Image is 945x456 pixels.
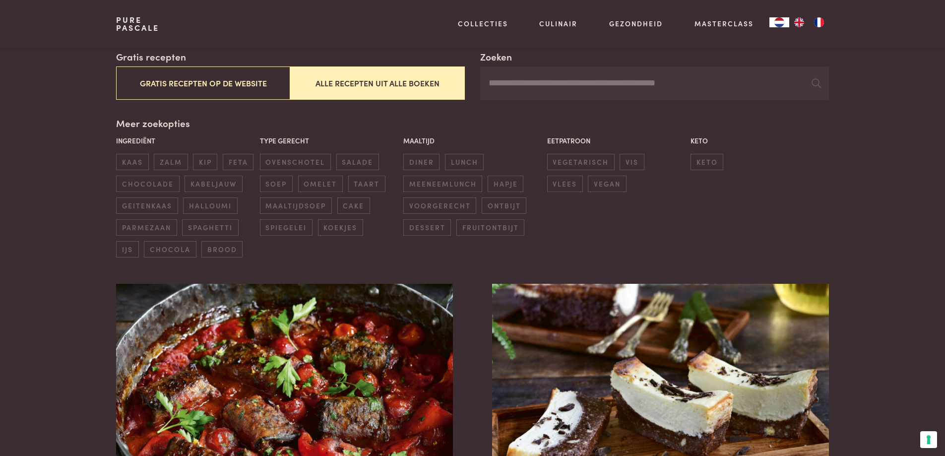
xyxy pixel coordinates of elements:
[547,135,686,146] p: Eetpatroon
[116,16,159,32] a: PurePascale
[789,17,809,27] a: EN
[403,219,451,236] span: dessert
[116,50,186,64] label: Gratis recepten
[769,17,789,27] a: NL
[116,219,177,236] span: parmezaan
[482,197,526,214] span: ontbijt
[298,176,343,192] span: omelet
[116,154,148,170] span: kaas
[185,176,242,192] span: kabeljauw
[144,241,196,258] span: chocola
[290,66,464,100] button: Alle recepten uit alle boeken
[260,197,332,214] span: maaltijdsoep
[182,219,238,236] span: spaghetti
[403,197,476,214] span: voorgerecht
[348,176,385,192] span: taart
[183,197,237,214] span: halloumi
[691,154,723,170] span: keto
[260,176,293,192] span: soep
[789,17,829,27] ul: Language list
[547,154,615,170] span: vegetarisch
[201,241,243,258] span: brood
[337,197,370,214] span: cake
[920,431,937,448] button: Uw voorkeuren voor toestemming voor trackingtechnologieën
[403,154,440,170] span: diner
[260,219,313,236] span: spiegelei
[547,176,583,192] span: vlees
[620,154,644,170] span: vis
[260,135,398,146] p: Type gerecht
[116,176,179,192] span: chocolade
[769,17,789,27] div: Language
[336,154,379,170] span: salade
[154,154,188,170] span: zalm
[456,219,524,236] span: fruitontbijt
[488,176,523,192] span: hapje
[588,176,626,192] span: vegan
[769,17,829,27] aside: Language selected: Nederlands
[403,176,482,192] span: meeneemlunch
[691,135,829,146] p: Keto
[116,135,254,146] p: Ingrediënt
[809,17,829,27] a: FR
[458,18,508,29] a: Collecties
[539,18,577,29] a: Culinair
[116,197,178,214] span: geitenkaas
[403,135,542,146] p: Maaltijd
[116,241,138,258] span: ijs
[318,219,363,236] span: koekjes
[445,154,484,170] span: lunch
[480,50,512,64] label: Zoeken
[609,18,663,29] a: Gezondheid
[260,154,331,170] span: ovenschotel
[116,66,290,100] button: Gratis recepten op de website
[694,18,754,29] a: Masterclass
[193,154,217,170] span: kip
[223,154,253,170] span: feta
